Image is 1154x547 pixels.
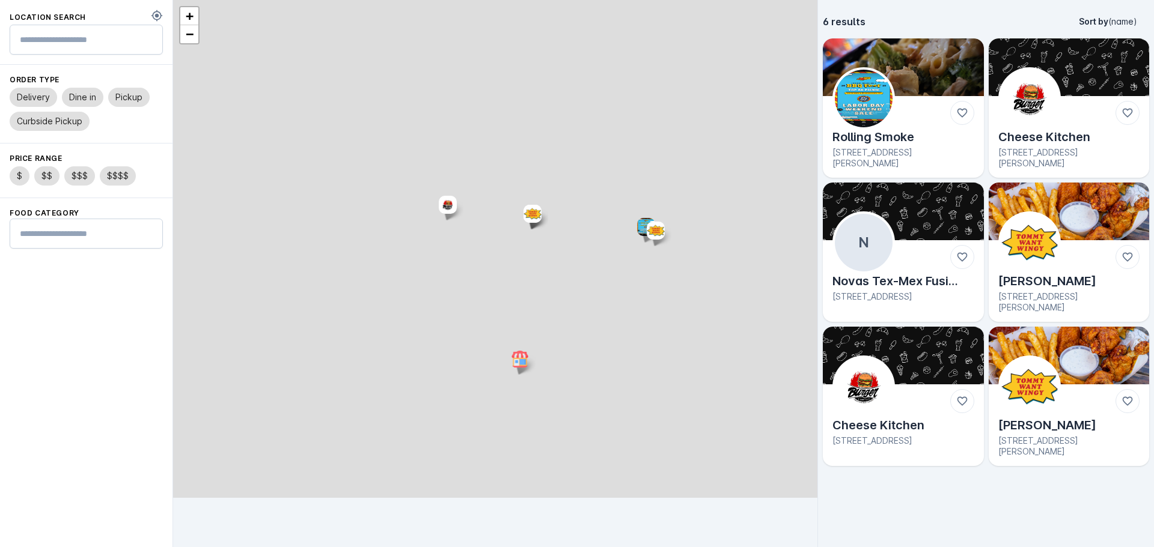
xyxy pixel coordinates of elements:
span: $$ [41,169,52,183]
div: [STREET_ADDRESS][PERSON_NAME] [998,435,1131,456]
span: Curbside Pickup [17,114,82,128]
img: Card cover image [989,183,1150,240]
img: Card cover image [835,358,893,416]
div: Location Search [10,12,86,23]
img: Card cover image [1001,358,1058,416]
div: Food Category [10,208,163,219]
img: Marker [647,222,665,240]
div: Order Type [10,74,163,85]
div: Cheese Kitchen [832,418,924,433]
span: Pickup [115,90,142,104]
div: [PERSON_NAME] [998,274,1131,289]
div: Price Range [10,153,163,164]
span: (name) [1108,16,1137,26]
img: Marker [439,196,457,214]
span: $$$$ [107,169,129,183]
img: Card cover image [823,183,984,240]
img: Card cover image [1001,214,1058,271]
div: Novas Tex-Mex Fusion BBQ [832,274,965,289]
img: Card cover image [823,38,984,96]
mat-chip-listbox: Price Range [10,164,163,188]
img: Card cover image [835,70,893,127]
span: $$$ [72,169,88,183]
div: 6 results [823,14,865,29]
div: Rolling Smoke [832,130,965,145]
img: Card cover image [823,327,984,384]
div: [STREET_ADDRESS][PERSON_NAME] [998,147,1131,168]
img: Card cover image [1001,70,1058,127]
div: [STREET_ADDRESS] [832,291,965,302]
a: Zoom out [180,25,198,43]
span: $ [17,169,22,183]
span: Sort by [1079,16,1137,26]
span: N [858,232,869,253]
div: Cheese Kitchen [998,130,1131,145]
img: Marker [637,218,655,236]
span: + [186,8,194,23]
button: Sort by(name) [1067,10,1149,34]
span: Delivery [17,90,50,104]
span: − [186,26,194,41]
div: [STREET_ADDRESS][PERSON_NAME] [998,291,1131,312]
mat-chip-listbox: Fulfillment [10,85,163,133]
img: Card cover image [989,327,1150,384]
img: Card cover image [989,38,1150,96]
img: Marker [511,350,529,368]
div: [STREET_ADDRESS][PERSON_NAME] [832,147,965,168]
div: [PERSON_NAME] [998,418,1131,433]
img: Marker [524,205,542,223]
a: Zoom in [180,7,198,25]
div: [STREET_ADDRESS] [832,435,924,446]
span: Dine in [69,90,96,104]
